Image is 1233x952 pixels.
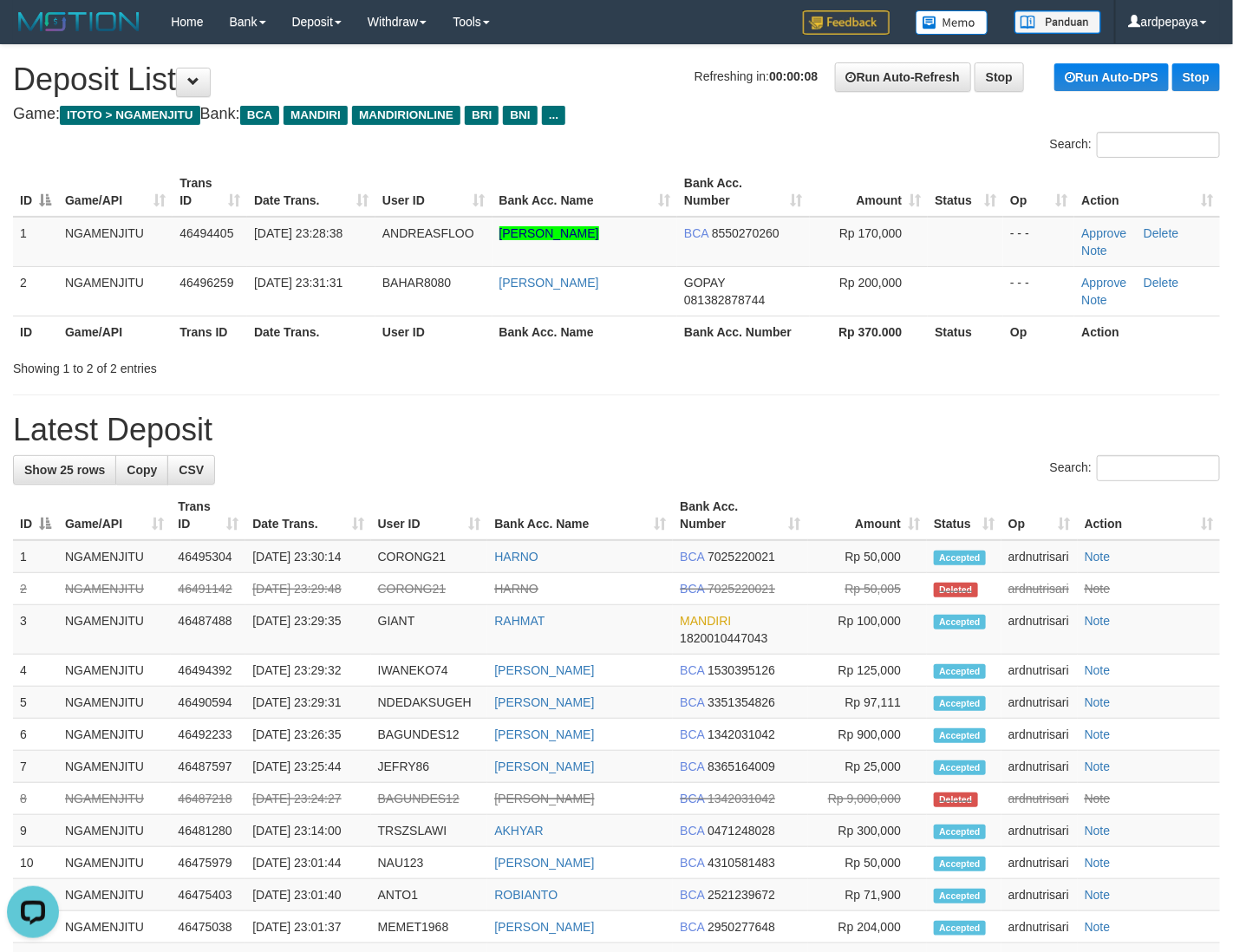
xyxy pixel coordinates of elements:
[171,491,245,540] th: Trans ID: activate to sort column ascending
[245,605,370,655] td: [DATE] 23:29:35
[493,316,678,348] th: Bank Acc. Name
[13,751,58,783] td: 7
[542,106,565,125] span: ...
[371,605,488,655] td: GIANT
[839,276,902,290] span: Rp 200,000
[58,751,171,783] td: NGAMENJITU
[382,226,474,240] span: ANDREASFLOO
[245,573,370,605] td: [DATE] 23:29:48
[371,879,488,911] td: ANTO1
[245,540,370,573] td: [DATE] 23:30:14
[494,614,545,628] a: RAHMAT
[1085,760,1111,773] a: Note
[115,455,168,485] a: Copy
[13,687,58,719] td: 5
[808,719,927,751] td: Rp 900,000
[13,167,58,217] th: ID: activate to sort column descending
[13,783,58,815] td: 8
[1001,879,1078,911] td: ardnutrisari
[934,615,986,629] span: Accepted
[58,879,171,911] td: NGAMENJITU
[680,550,704,564] span: BCA
[494,920,594,934] a: [PERSON_NAME]
[171,911,245,943] td: 46475038
[13,316,58,348] th: ID
[494,792,594,805] a: [PERSON_NAME]
[1074,316,1220,348] th: Action
[680,792,704,805] span: BCA
[13,719,58,751] td: 6
[13,455,116,485] a: Show 25 rows
[1085,550,1111,564] a: Note
[245,815,370,847] td: [DATE] 23:14:00
[58,491,171,540] th: Game/API: activate to sort column ascending
[494,550,538,564] a: HARNO
[1001,687,1078,719] td: ardnutrisari
[1003,217,1074,267] td: - - -
[487,491,673,540] th: Bank Acc. Name: activate to sort column ascending
[928,316,1003,348] th: Status
[808,847,927,879] td: Rp 50,000
[1085,663,1111,677] a: Note
[371,573,488,605] td: CORONG21
[13,106,1220,123] h4: Game: Bank:
[171,605,245,655] td: 46487488
[371,783,488,815] td: BAGUNDES12
[58,655,171,687] td: NGAMENJITU
[494,824,544,838] a: AKHYAR
[245,911,370,943] td: [DATE] 23:01:37
[1144,226,1178,240] a: Delete
[1085,614,1111,628] a: Note
[245,687,370,719] td: [DATE] 23:29:31
[808,687,927,719] td: Rp 97,111
[934,664,986,679] span: Accepted
[708,792,775,805] span: Copy 1342031042 to clipboard
[494,856,594,870] a: [PERSON_NAME]
[680,920,704,934] span: BCA
[60,106,200,125] span: ITOTO > NGAMENJITU
[1097,455,1220,481] input: Search:
[680,663,704,677] span: BCA
[171,751,245,783] td: 46487597
[1085,695,1111,709] a: Note
[808,540,927,573] td: Rp 50,000
[934,583,978,597] span: Deleted
[371,815,488,847] td: TRSZSLAWI
[58,687,171,719] td: NGAMENJITU
[127,463,157,477] span: Copy
[712,226,780,240] span: Copy 8550270260 to clipboard
[254,226,342,240] span: [DATE] 23:28:38
[24,463,105,477] span: Show 25 rows
[245,751,370,783] td: [DATE] 23:25:44
[677,167,810,217] th: Bank Acc. Number: activate to sort column ascending
[371,687,488,719] td: NDEDAKSUGEH
[680,582,704,596] span: BCA
[382,276,451,290] span: BAHAR8080
[13,413,1220,447] h1: Latest Deposit
[1050,132,1220,158] label: Search:
[58,815,171,847] td: NGAMENJITU
[171,879,245,911] td: 46475403
[58,266,173,316] td: NGAMENJITU
[171,573,245,605] td: 46491142
[680,727,704,741] span: BCA
[1085,856,1111,870] a: Note
[680,760,704,773] span: BCA
[810,167,929,217] th: Amount: activate to sort column ascending
[7,7,59,59] button: Open LiveChat chat widget
[934,889,986,903] span: Accepted
[916,10,988,35] img: Button%20Memo.svg
[1001,719,1078,751] td: ardnutrisari
[371,491,488,540] th: User ID: activate to sort column ascending
[1003,167,1074,217] th: Op: activate to sort column ascending
[499,276,599,290] a: [PERSON_NAME]
[1097,132,1220,158] input: Search:
[1081,276,1126,290] a: Approve
[245,655,370,687] td: [DATE] 23:29:32
[680,695,704,709] span: BCA
[58,605,171,655] td: NGAMENJITU
[13,62,1220,97] h1: Deposit List
[1001,540,1078,573] td: ardnutrisari
[680,824,704,838] span: BCA
[167,455,215,485] a: CSV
